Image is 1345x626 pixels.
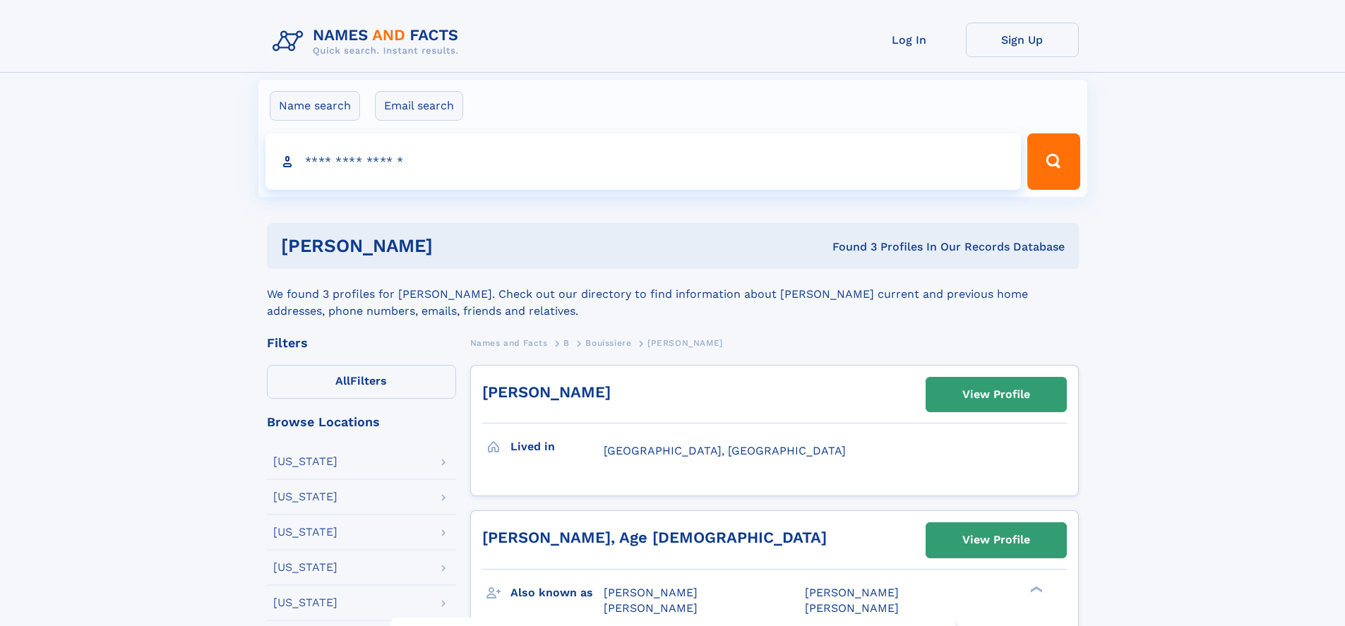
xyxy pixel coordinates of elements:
[633,239,1065,255] div: Found 3 Profiles In Our Records Database
[1027,584,1044,594] div: ❯
[647,338,723,348] span: [PERSON_NAME]
[510,581,604,605] h3: Also known as
[273,526,337,538] div: [US_STATE]
[267,337,456,349] div: Filters
[273,491,337,502] div: [US_STATE]
[281,237,633,255] h1: [PERSON_NAME]
[604,444,846,457] span: [GEOGRAPHIC_DATA], [GEOGRAPHIC_DATA]
[273,456,337,467] div: [US_STATE]
[267,23,470,61] img: Logo Names and Facts
[273,597,337,608] div: [US_STATE]
[853,23,966,57] a: Log In
[375,91,463,121] label: Email search
[470,334,548,351] a: Names and Facts
[273,562,337,573] div: [US_STATE]
[966,23,1079,57] a: Sign Up
[482,383,611,401] a: [PERSON_NAME]
[335,374,350,387] span: All
[962,378,1030,411] div: View Profile
[962,524,1030,556] div: View Profile
[482,529,827,546] a: [PERSON_NAME], Age [DEMOGRAPHIC_DATA]
[267,416,456,428] div: Browse Locations
[604,601,698,615] span: [PERSON_NAME]
[604,586,698,599] span: [PERSON_NAME]
[926,378,1066,411] a: View Profile
[585,334,631,351] a: Bouissiere
[267,365,456,399] label: Filters
[805,586,899,599] span: [PERSON_NAME]
[1027,133,1080,190] button: Search Button
[510,435,604,459] h3: Lived in
[267,269,1079,320] div: We found 3 profiles for [PERSON_NAME]. Check out our directory to find information about [PERSON_...
[563,338,570,348] span: B
[270,91,360,121] label: Name search
[265,133,1022,190] input: search input
[926,523,1066,557] a: View Profile
[805,601,899,615] span: [PERSON_NAME]
[585,338,631,348] span: Bouissiere
[563,334,570,351] a: B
